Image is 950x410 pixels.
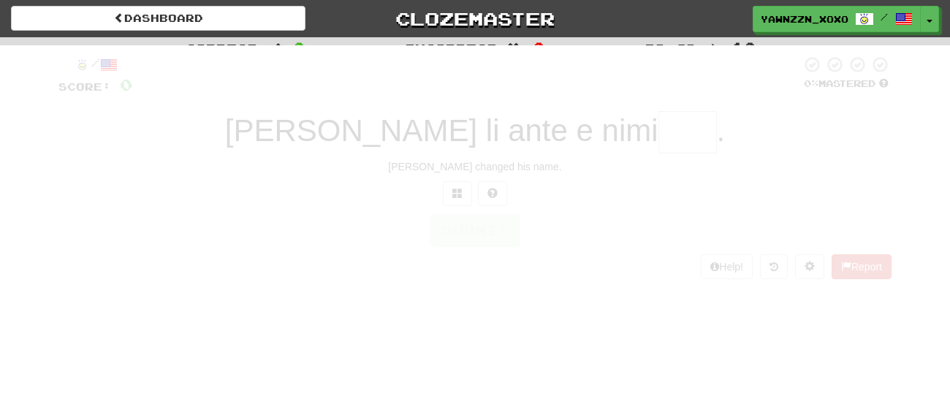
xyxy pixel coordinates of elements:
[58,80,111,93] span: Score:
[267,42,284,55] span: :
[430,213,520,247] button: Submit
[645,41,696,56] span: To go
[533,39,545,56] span: 0
[405,41,497,56] span: Incorrect
[58,56,132,74] div: /
[225,113,658,148] span: [PERSON_NAME] li ante e nimi
[804,77,818,89] span: 0 %
[753,6,921,32] a: yawnzzn_xoxo /
[507,42,523,55] span: :
[706,42,722,55] span: :
[717,113,726,148] span: .
[58,159,892,174] div: [PERSON_NAME] changed his name.
[701,254,753,279] button: Help!
[731,39,756,56] span: 10
[881,12,888,22] span: /
[801,77,892,91] div: Mastered
[11,6,305,31] a: Dashboard
[832,254,892,279] button: Report
[478,181,507,206] button: Single letter hint - you only get 1 per sentence and score half the points! alt+h
[293,39,305,56] span: 0
[761,12,848,26] span: yawnzzn_xoxo
[760,254,788,279] button: Round history (alt+y)
[186,41,257,56] span: Correct
[120,75,132,94] span: 0
[443,181,472,206] button: Switch sentence to multiple choice alt+p
[327,6,622,31] a: Clozemaster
